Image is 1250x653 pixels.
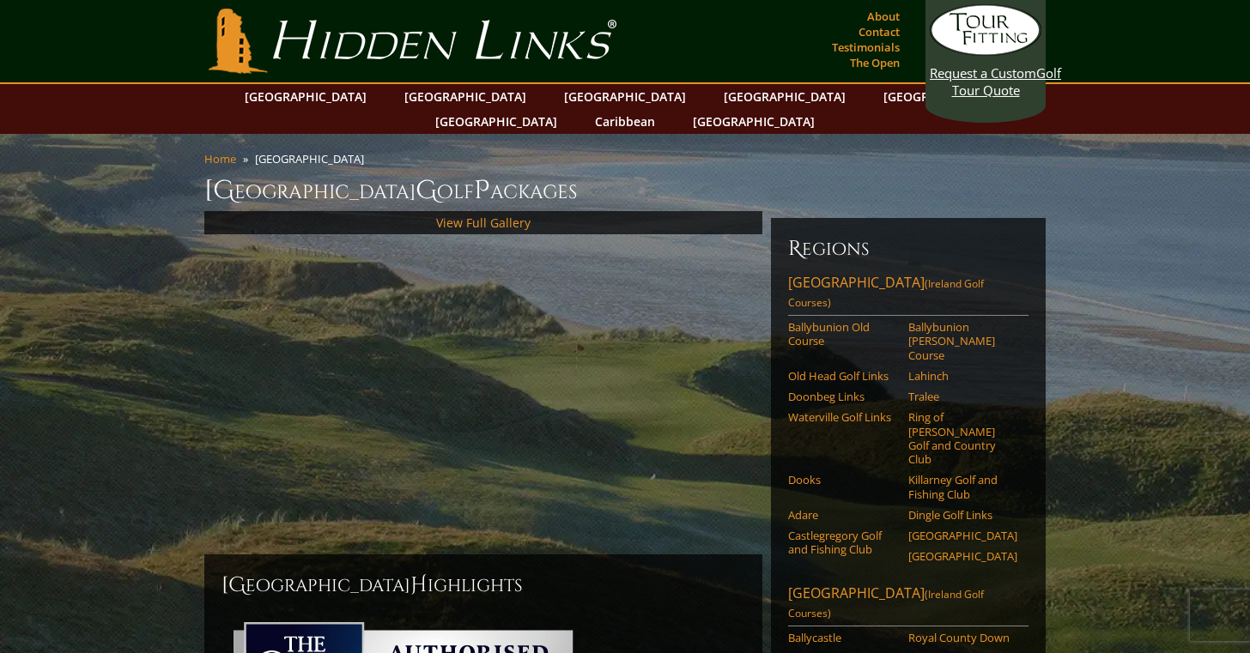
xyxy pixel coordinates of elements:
h1: [GEOGRAPHIC_DATA] olf ackages [204,173,1046,208]
a: [GEOGRAPHIC_DATA] [236,84,375,109]
a: About [863,4,904,28]
a: Ballybunion Old Course [788,320,897,348]
h2: [GEOGRAPHIC_DATA] ighlights [221,571,745,599]
a: Dooks [788,473,897,487]
span: H [410,571,428,599]
a: Request a CustomGolf Tour Quote [930,4,1041,99]
a: [GEOGRAPHIC_DATA] [396,84,535,109]
a: [GEOGRAPHIC_DATA] [875,84,1014,109]
a: Contact [854,20,904,44]
a: Old Head Golf Links [788,369,897,383]
a: [GEOGRAPHIC_DATA](Ireland Golf Courses) [788,583,1029,626]
a: Ballybunion [PERSON_NAME] Course [908,320,1017,362]
a: Testimonials [828,35,904,59]
a: Lahinch [908,369,1017,383]
a: Ballycastle [788,631,897,644]
a: Doonbeg Links [788,390,897,403]
a: Adare [788,508,897,522]
a: Home [204,151,236,166]
a: [GEOGRAPHIC_DATA] [427,109,566,134]
a: [GEOGRAPHIC_DATA] [715,84,854,109]
a: View Full Gallery [436,215,531,231]
span: Request a Custom [930,64,1036,82]
h6: Regions [788,235,1029,263]
a: The Open [846,51,904,75]
span: P [474,173,490,208]
a: Waterville Golf Links [788,410,897,424]
a: [GEOGRAPHIC_DATA] [684,109,823,134]
a: Castlegregory Golf and Fishing Club [788,529,897,557]
a: [GEOGRAPHIC_DATA] [908,549,1017,563]
span: G [416,173,437,208]
a: [GEOGRAPHIC_DATA](Ireland Golf Courses) [788,273,1029,316]
a: Tralee [908,390,1017,403]
span: (Ireland Golf Courses) [788,587,984,620]
a: Dingle Golf Links [908,508,1017,522]
a: Killarney Golf and Fishing Club [908,473,1017,501]
a: Caribbean [586,109,664,134]
li: [GEOGRAPHIC_DATA] [255,151,371,166]
a: Royal County Down [908,631,1017,644]
a: [GEOGRAPHIC_DATA] [555,84,695,109]
a: Ring of [PERSON_NAME] Golf and Country Club [908,410,1017,466]
a: [GEOGRAPHIC_DATA] [908,529,1017,542]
